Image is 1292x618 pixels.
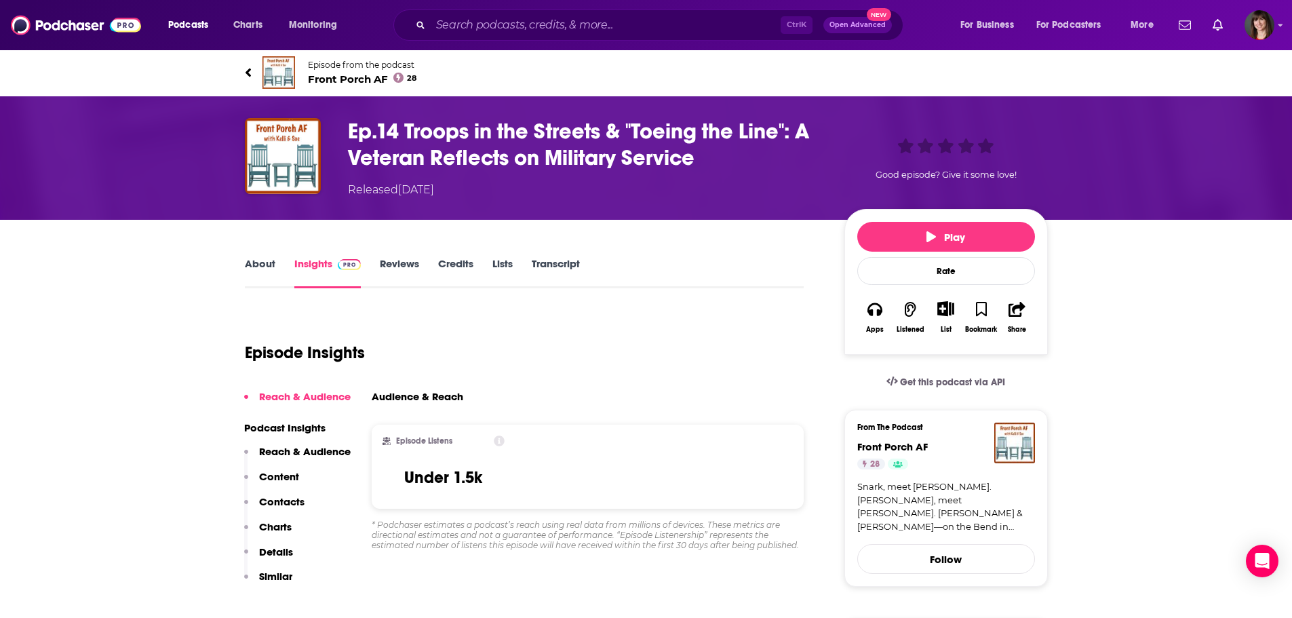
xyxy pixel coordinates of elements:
[259,570,292,583] p: Similar
[380,257,419,288] a: Reviews
[348,182,434,198] div: Released [DATE]
[245,257,275,288] a: About
[244,470,299,495] button: Content
[870,458,880,471] span: 28
[897,326,924,334] div: Listened
[781,16,813,34] span: Ctrl K
[964,292,999,342] button: Bookmark
[857,423,1024,432] h3: From The Podcast
[245,118,321,194] img: Ep.14 Troops in the Streets & "Toeing the Line": A Veteran Reflects on Military Service
[926,231,965,244] span: Play
[857,544,1035,574] button: Follow
[1131,16,1154,35] span: More
[224,14,271,36] a: Charts
[244,520,292,545] button: Charts
[338,259,361,270] img: Podchaser Pro
[244,390,351,415] button: Reach & Audience
[259,470,299,483] p: Content
[348,118,823,171] h3: Ep.14 Troops in the Streets & "Toeing the Line": A Veteran Reflects on Military Service
[372,520,804,550] div: * Podchaser estimates a podcast’s reach using real data from millions of devices. These metrics a...
[1246,545,1278,577] div: Open Intercom Messenger
[857,257,1035,285] div: Rate
[404,467,482,488] h3: Under 1.5k
[294,257,361,288] a: InsightsPodchaser Pro
[857,480,1035,533] a: Snark, meet [PERSON_NAME]. [PERSON_NAME], meet [PERSON_NAME]. [PERSON_NAME] & [PERSON_NAME]—on th...
[431,14,781,36] input: Search podcasts, credits, & more...
[168,16,208,35] span: Podcasts
[893,292,928,342] button: Listened
[857,222,1035,252] button: Play
[1245,10,1274,40] img: User Profile
[1245,10,1274,40] span: Logged in as AKChaney
[492,257,513,288] a: Lists
[823,17,892,33] button: Open AdvancedNew
[259,445,351,458] p: Reach & Audience
[928,292,963,342] div: Show More ButtonList
[308,60,417,70] span: Episode from the podcast
[308,73,417,85] span: Front Porch AF
[244,570,292,595] button: Similar
[1245,10,1274,40] button: Show profile menu
[259,390,351,403] p: Reach & Audience
[532,257,580,288] a: Transcript
[1121,14,1171,36] button: open menu
[372,390,463,403] h3: Audience & Reach
[866,326,884,334] div: Apps
[407,75,416,81] span: 28
[11,12,141,38] img: Podchaser - Follow, Share and Rate Podcasts
[159,14,226,36] button: open menu
[259,545,293,558] p: Details
[279,14,355,36] button: open menu
[244,545,293,571] button: Details
[396,436,452,446] h2: Episode Listens
[999,292,1034,342] button: Share
[932,301,960,316] button: Show More Button
[960,16,1014,35] span: For Business
[245,56,646,89] a: Front Porch AFEpisode from the podcastFront Porch AF28
[876,366,1017,399] a: Get this podcast via API
[259,495,305,508] p: Contacts
[1008,326,1026,334] div: Share
[244,421,351,434] p: Podcast Insights
[1207,14,1228,37] a: Show notifications dropdown
[1027,14,1121,36] button: open menu
[951,14,1031,36] button: open menu
[829,22,886,28] span: Open Advanced
[857,440,928,453] a: Front Porch AF
[245,343,365,363] h1: Episode Insights
[262,56,295,89] img: Front Porch AF
[289,16,337,35] span: Monitoring
[941,325,952,334] div: List
[438,257,473,288] a: Credits
[965,326,997,334] div: Bookmark
[1173,14,1196,37] a: Show notifications dropdown
[406,9,916,41] div: Search podcasts, credits, & more...
[857,292,893,342] button: Apps
[857,459,885,469] a: 28
[244,445,351,470] button: Reach & Audience
[994,423,1035,463] img: Front Porch AF
[1036,16,1101,35] span: For Podcasters
[259,520,292,533] p: Charts
[867,8,891,21] span: New
[244,495,305,520] button: Contacts
[233,16,262,35] span: Charts
[900,376,1005,388] span: Get this podcast via API
[876,170,1017,180] span: Good episode? Give it some love!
